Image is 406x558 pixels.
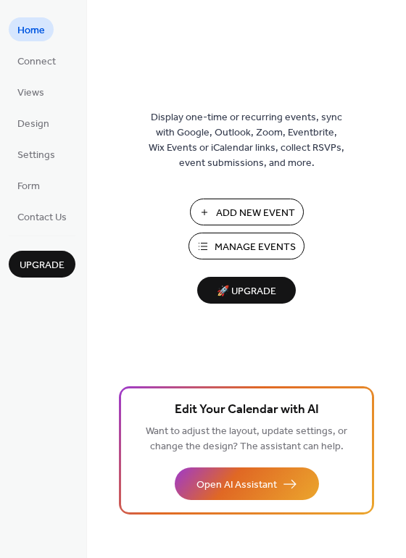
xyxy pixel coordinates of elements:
[17,23,45,38] span: Home
[9,17,54,41] a: Home
[9,204,75,228] a: Contact Us
[9,111,58,135] a: Design
[17,54,56,70] span: Connect
[17,117,49,132] span: Design
[17,179,40,194] span: Form
[216,206,295,221] span: Add New Event
[190,199,304,225] button: Add New Event
[20,258,65,273] span: Upgrade
[9,251,75,278] button: Upgrade
[149,110,344,171] span: Display one-time or recurring events, sync with Google, Outlook, Zoom, Eventbrite, Wix Events or ...
[9,80,53,104] a: Views
[9,173,49,197] a: Form
[197,277,296,304] button: 🚀 Upgrade
[17,148,55,163] span: Settings
[9,142,64,166] a: Settings
[9,49,65,72] a: Connect
[206,282,287,301] span: 🚀 Upgrade
[146,422,347,457] span: Want to adjust the layout, update settings, or change the design? The assistant can help.
[17,210,67,225] span: Contact Us
[175,467,319,500] button: Open AI Assistant
[17,86,44,101] span: Views
[196,478,277,493] span: Open AI Assistant
[175,400,319,420] span: Edit Your Calendar with AI
[188,233,304,259] button: Manage Events
[215,240,296,255] span: Manage Events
